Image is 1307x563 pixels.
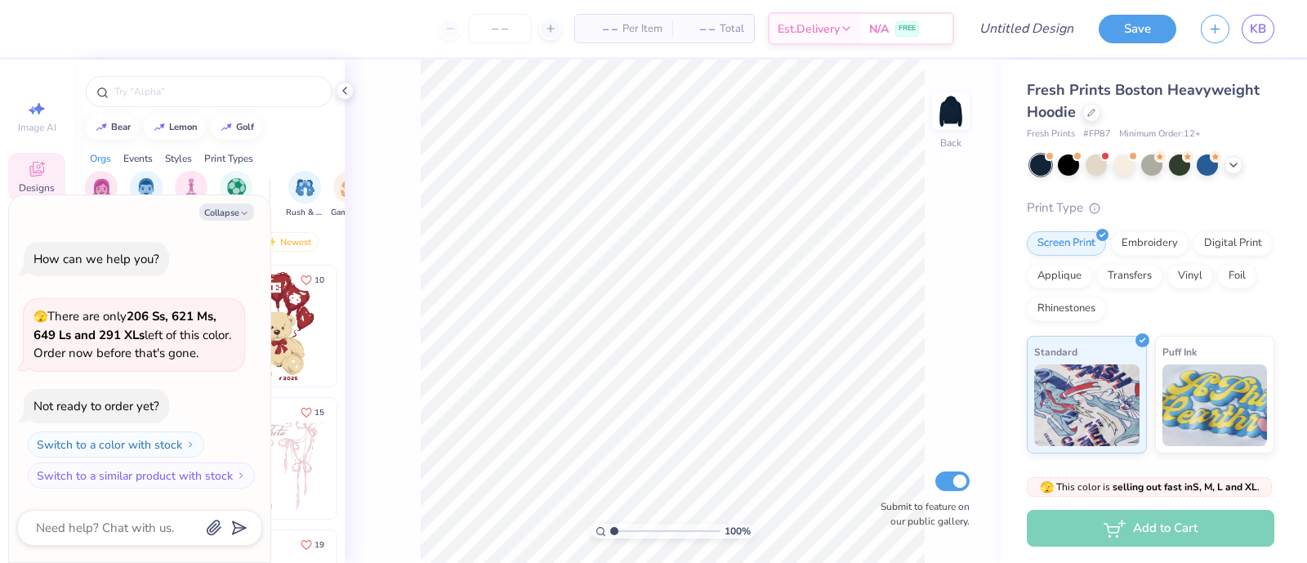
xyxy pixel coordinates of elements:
[182,178,200,197] img: Club Image
[175,171,207,219] button: filter button
[137,178,155,197] img: Fraternity Image
[211,115,261,140] button: golf
[293,534,332,556] button: Like
[128,171,165,219] button: filter button
[314,541,324,549] span: 19
[1242,15,1274,43] a: KB
[1083,127,1111,141] span: # FP87
[682,20,715,38] span: – –
[204,151,253,166] div: Print Types
[585,20,618,38] span: – –
[331,207,368,219] span: Game Day
[286,171,323,219] div: filter for Rush & Bid
[153,123,166,132] img: trend_line.gif
[216,398,337,519] img: 83dda5b0-2158-48ca-832c-f6b4ef4c4536
[220,123,233,132] img: trend_line.gif
[169,123,198,132] div: lemon
[92,178,111,197] img: Sorority Image
[33,309,47,324] span: 🫣
[725,524,751,538] span: 100 %
[95,123,108,132] img: trend_line.gif
[468,14,532,43] input: – –
[236,471,246,480] img: Switch to a similar product with stock
[236,123,254,132] div: golf
[1027,199,1274,217] div: Print Type
[1027,231,1106,256] div: Screen Print
[966,12,1086,45] input: Untitled Design
[293,401,332,423] button: Like
[33,308,231,361] span: There are only left of this color. Order now before that's gone.
[227,178,246,197] img: Sports Image
[1034,364,1140,446] img: Standard
[1027,264,1092,288] div: Applique
[216,266,337,387] img: 587403a7-0594-4a7f-b2bd-0ca67a3ff8dd
[286,171,323,219] button: filter button
[778,20,840,38] span: Est. Delivery
[1097,264,1162,288] div: Transfers
[28,431,204,458] button: Switch to a color with stock
[1193,231,1273,256] div: Digital Print
[314,276,324,284] span: 10
[18,121,56,134] span: Image AI
[111,123,131,132] div: bear
[1040,480,1054,495] span: 🫣
[199,203,254,221] button: Collapse
[720,20,744,38] span: Total
[1040,480,1260,494] span: This color is .
[935,95,967,127] img: Back
[33,308,216,343] strong: 206 Ss, 621 Ms, 649 Ls and 291 XLs
[1027,80,1260,122] span: Fresh Prints Boston Heavyweight Hoodie
[175,171,207,219] div: filter for Club
[85,171,118,219] button: filter button
[331,171,368,219] button: filter button
[1162,364,1268,446] img: Puff Ink
[337,266,457,387] img: e74243e0-e378-47aa-a400-bc6bcb25063a
[286,207,323,219] span: Rush & Bid
[1162,343,1197,360] span: Puff Ink
[337,398,457,519] img: d12a98c7-f0f7-4345-bf3a-b9f1b718b86e
[1027,297,1106,321] div: Rhinestones
[85,171,118,219] div: filter for Sorority
[33,398,159,414] div: Not ready to order yet?
[314,409,324,417] span: 15
[90,151,111,166] div: Orgs
[1111,231,1189,256] div: Embroidery
[86,115,138,140] button: bear
[1119,127,1201,141] span: Minimum Order: 12 +
[123,151,153,166] div: Events
[1250,20,1266,38] span: KB
[872,499,970,529] label: Submit to feature on our public gallery.
[341,178,359,197] img: Game Day Image
[899,23,916,34] span: FREE
[220,171,252,219] button: filter button
[144,115,205,140] button: lemon
[220,171,252,219] div: filter for Sports
[1099,15,1176,43] button: Save
[1027,127,1075,141] span: Fresh Prints
[28,462,255,489] button: Switch to a similar product with stock
[296,178,314,197] img: Rush & Bid Image
[869,20,889,38] span: N/A
[622,20,662,38] span: Per Item
[1113,480,1257,494] strong: selling out fast in S, M, L and XL
[256,232,319,252] div: Newest
[128,171,165,219] div: filter for Fraternity
[113,83,322,100] input: Try "Alpha"
[940,136,961,150] div: Back
[331,171,368,219] div: filter for Game Day
[185,440,195,449] img: Switch to a color with stock
[293,269,332,291] button: Like
[33,251,159,267] div: How can we help you?
[1167,264,1213,288] div: Vinyl
[165,151,192,166] div: Styles
[1218,264,1256,288] div: Foil
[1034,343,1077,360] span: Standard
[19,181,55,194] span: Designs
